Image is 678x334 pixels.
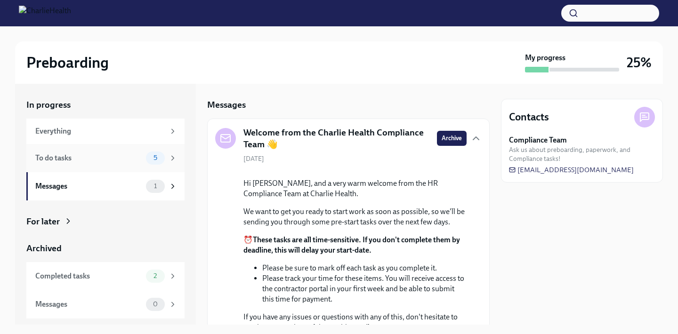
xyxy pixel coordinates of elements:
span: 2 [148,272,162,279]
p: ⏰ [243,235,467,255]
h5: Welcome from the Charlie Health Compliance Team 👋 [243,127,429,151]
div: Completed tasks [35,271,142,281]
p: Hi [PERSON_NAME], and a very warm welcome from the HR Compliance Team at Charlie Health. [243,178,467,199]
strong: These tasks are all time-sensitive. If you don't complete them by deadline, this will delay your ... [243,235,460,254]
span: [DATE] [243,154,264,163]
h5: Messages [207,99,246,111]
a: In progress [26,99,185,111]
strong: My progress [525,53,565,63]
div: For later [26,215,60,228]
p: We want to get you ready to start work as soon as possible, so we'll be sending you through some ... [243,207,467,227]
div: Everything [35,126,165,136]
img: CharlieHealth [19,6,71,21]
a: For later [26,215,185,228]
a: Messages1 [26,172,185,200]
h3: 25% [627,54,652,71]
span: Ask us about preboarding, paperwork, and Compliance tasks! [509,145,655,163]
p: If you have any issues or questions with any of this, don't hesitate to reach out to us, by reply... [243,312,467,333]
span: 1 [148,183,162,190]
a: Messages0 [26,290,185,318]
h4: Contacts [509,110,549,124]
a: Completed tasks2 [26,262,185,290]
button: Archive [437,131,467,146]
li: Please be sure to mark off each task as you complete it. [262,263,467,273]
h2: Preboarding [26,53,109,72]
span: 0 [147,301,163,308]
span: 5 [148,154,163,161]
div: Messages [35,299,142,310]
li: Please track your time for these items. You will receive access to the contractor portal in your ... [262,273,467,304]
a: To do tasks5 [26,144,185,172]
a: Archived [26,242,185,254]
a: Everything [26,119,185,144]
strong: Compliance Team [509,135,567,145]
span: Archive [442,134,462,143]
div: Messages [35,181,142,191]
div: To do tasks [35,153,142,163]
a: [EMAIL_ADDRESS][DOMAIN_NAME] [509,165,634,175]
